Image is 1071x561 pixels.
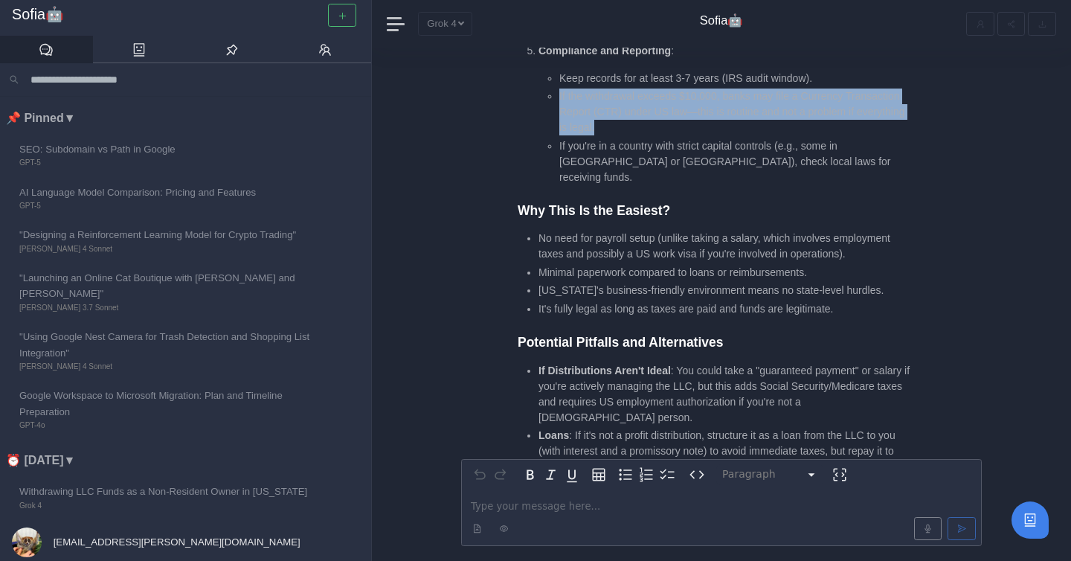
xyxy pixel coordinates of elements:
[538,301,912,317] li: It's fully legal as long as taxes are paid and funds are legitimate.
[19,500,318,512] span: Grok 4
[19,484,318,499] span: Withdrawing LLC Funds as a Non-Resident Owner in [US_STATE]
[538,45,671,57] strong: Compliance and Reporting
[19,420,318,432] span: GPT-4o
[538,429,569,441] strong: Loans
[559,71,912,86] li: Keep records for at least 3-7 years (IRS audit window).
[518,203,912,219] h3: Why This Is the Easiest?
[538,265,912,280] li: Minimal paperwork compared to loans or reimbursements.
[462,490,981,545] div: editable markdown
[51,536,300,548] span: [EMAIL_ADDRESS][PERSON_NAME][DOMAIN_NAME]
[657,464,678,485] button: Check list
[520,464,541,485] button: Bold
[562,464,582,485] button: Underline
[25,69,362,90] input: Search conversations
[538,365,671,376] strong: If Distributions Aren't Ideal
[19,227,318,243] span: "Designing a Reinforcement Learning Model for Crypto Trading"
[615,464,636,485] button: Bulleted list
[19,157,318,169] span: GPT-5
[19,361,318,373] span: [PERSON_NAME] 4 Sonnet
[19,270,318,302] span: "Launching an Online Cat Boutique with [PERSON_NAME] and [PERSON_NAME]"
[19,329,318,361] span: "Using Google Nest Camera for Trash Detection and Shopping List Integration"
[559,89,912,135] li: If the withdrawal exceeds $10,000, banks may file a Currency Transaction Report (CTR) under US la...
[19,388,318,420] span: Google Workspace to Microsoft Migration: Plan and Timeline Preparation
[6,451,371,470] li: ⏰ [DATE] ▼
[518,335,912,351] h3: Potential Pitfalls and Alternatives
[6,109,371,128] li: 📌 Pinned ▼
[615,464,678,485] div: toggle group
[686,464,707,485] button: Inline code format
[19,302,318,314] span: [PERSON_NAME] 3.7 Sonnet
[19,243,318,255] span: [PERSON_NAME] 4 Sonnet
[538,231,912,262] li: No need for payroll setup (unlike taking a salary, which involves employment taxes and possibly a...
[19,185,318,200] span: AI Language Model Comparison: Pricing and Features
[538,283,912,298] li: [US_STATE]'s business-friendly environment means no state-level hurdles.
[700,13,744,28] h4: Sofia🤖
[538,363,912,426] li: : You could take a "guaranteed payment" or salary if you're actively managing the LLC, but this a...
[538,43,912,59] p: :
[559,138,912,185] li: If you're in a country with strict capital controls (e.g., some in [GEOGRAPHIC_DATA] or [GEOGRAPH...
[716,464,823,485] button: Block type
[12,6,359,24] a: Sofia🤖
[538,428,912,475] li: : If it's not a profit distribution, structure it as a loan from the LLC to you (with interest an...
[19,200,318,212] span: GPT-5
[19,141,318,157] span: SEO: Subdomain vs Path in Google
[541,464,562,485] button: Italic
[636,464,657,485] button: Numbered list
